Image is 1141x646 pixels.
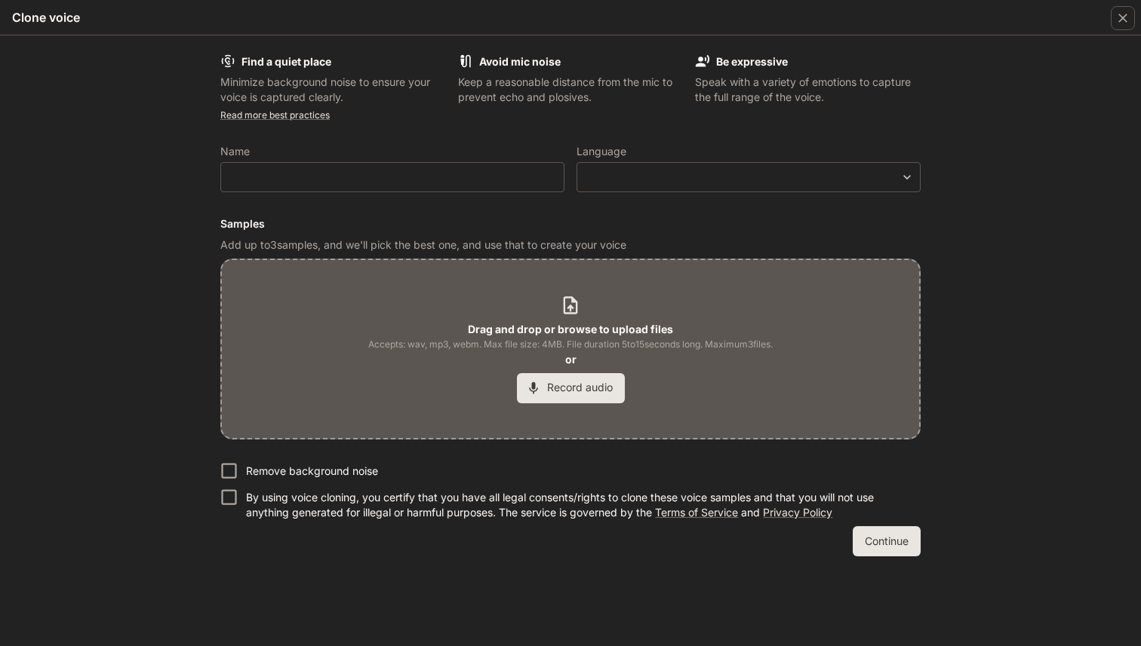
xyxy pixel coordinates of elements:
[220,75,446,105] p: Minimize background noise to ensure your voice is captured clearly.
[458,75,684,105] p: Keep a reasonable distance from the mic to prevent echo and plosives.
[12,9,80,26] h5: Clone voice
[220,216,921,231] h6: Samples
[565,353,577,366] b: or
[241,55,331,68] b: Find a quiet place
[246,490,909,520] p: By using voice cloning, you certify that you have all legal consents/rights to clone these voice ...
[479,55,561,68] b: Avoid mic noise
[577,146,626,157] p: Language
[368,337,773,352] span: Accepts: wav, mp3, webm. Max file size: 4MB. File duration 5 to 15 seconds long. Maximum 3 files.
[517,373,625,403] button: Record audio
[220,109,330,121] a: Read more best practices
[220,146,250,157] p: Name
[853,526,921,556] button: Continue
[763,506,832,519] a: Privacy Policy
[695,75,921,105] p: Speak with a variety of emotions to capture the full range of the voice.
[577,170,920,185] div: ​
[655,506,738,519] a: Terms of Service
[220,237,921,253] p: Add up to 3 samples, and we'll pick the best one, and use that to create your voice
[716,55,788,68] b: Be expressive
[246,464,378,479] p: Remove background noise
[468,323,673,335] b: Drag and drop or browse to upload files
